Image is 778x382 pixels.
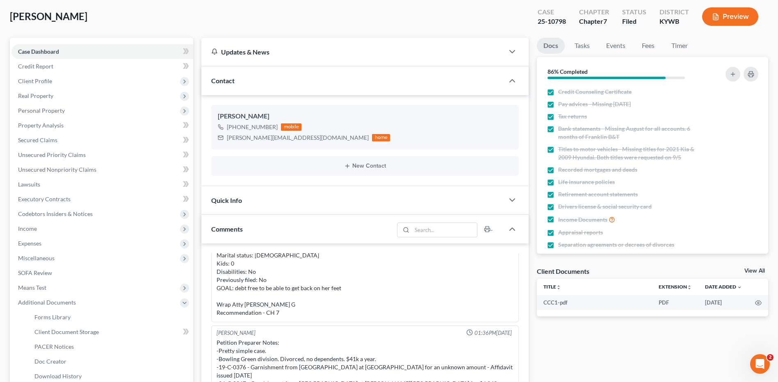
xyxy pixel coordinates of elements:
td: [DATE] [698,295,748,310]
span: Retirement account statements [558,190,638,198]
span: Tax returns [558,112,587,121]
div: Updates & News [211,48,494,56]
a: Client Document Storage [28,325,193,339]
div: Chapter [579,7,609,17]
span: Income Documents [558,216,607,224]
a: Events [600,38,632,54]
a: Fees [635,38,662,54]
span: 7 [603,17,607,25]
a: Forms Library [28,310,193,325]
span: 01:36PM[DATE] [475,329,512,337]
strong: 86% Completed [548,68,588,75]
a: Lawsuits [11,177,193,192]
a: Unsecured Priority Claims [11,148,193,162]
span: Income [18,225,37,232]
div: Client Documents [537,267,589,275]
span: Personal Property [18,107,65,114]
td: PDF [652,295,698,310]
a: Extensionunfold_more [659,284,692,290]
span: PACER Notices [34,343,74,350]
a: SOFA Review [11,266,193,280]
div: mobile [281,123,301,131]
span: Appraisal reports [558,228,603,236]
div: [PERSON_NAME][EMAIL_ADDRESS][DOMAIN_NAME] [227,134,369,142]
span: Drivers license & social security card [558,202,652,211]
a: Docs [537,38,565,54]
a: Credit Report [11,59,193,74]
span: Titles to motor vehicles - Missing titles for 2021 Kia & 2009 Hyundai. Both titles were requested... [558,145,703,161]
span: Download History [34,373,82,380]
button: New Contact [218,163,512,169]
span: Quick Info [211,196,242,204]
div: Status [622,7,646,17]
a: View All [744,268,765,274]
div: [PERSON_NAME] [218,111,512,121]
td: CCC1-pdf [537,295,652,310]
span: Additional Documents [18,299,76,306]
div: District [659,7,689,17]
span: Executory Contracts [18,196,71,202]
span: Pay advices - Missing [DATE] [558,100,631,108]
span: Means Test [18,284,46,291]
div: Filed [622,17,646,26]
a: Tasks [568,38,596,54]
i: unfold_more [556,285,561,290]
a: Titleunfold_more [543,284,561,290]
span: Client Document Storage [34,328,99,335]
iframe: Intercom live chat [750,354,770,374]
a: PACER Notices [28,339,193,354]
i: expand_more [737,285,742,290]
input: Search... [412,223,477,237]
span: Client Profile [18,77,52,84]
i: unfold_more [687,285,692,290]
div: home [372,134,390,141]
span: Forms Library [34,314,71,321]
a: Case Dashboard [11,44,193,59]
span: [PERSON_NAME] [10,10,87,22]
span: Property Analysis [18,122,64,129]
div: [PHONE_NUMBER] [227,123,278,131]
span: Separation agreements or decrees of divorces [558,241,674,249]
a: Date Added expand_more [705,284,742,290]
div: 25-10798 [538,17,566,26]
div: Chapter [579,17,609,26]
a: Executory Contracts [11,192,193,207]
span: SOFA Review [18,269,52,276]
span: Unsecured Priority Claims [18,151,86,158]
span: Doc Creator [34,358,66,365]
span: Lawsuits [18,181,40,188]
span: Life insurance policies [558,178,615,186]
a: Secured Claims [11,133,193,148]
span: Contact [211,77,235,84]
span: Credit Report [18,63,53,70]
button: Preview [702,7,758,26]
a: Property Analysis [11,118,193,133]
a: Timer [665,38,694,54]
span: Miscellaneous [18,255,55,261]
span: Bank statements - Missing August for all accounts. 6 months of Franklin B&T [558,125,703,141]
span: Codebtors Insiders & Notices [18,210,93,217]
a: Doc Creator [28,354,193,369]
span: Case Dashboard [18,48,59,55]
span: Unsecured Nonpriority Claims [18,166,96,173]
span: Expenses [18,240,41,247]
a: Unsecured Nonpriority Claims [11,162,193,177]
span: Recorded mortgages and deeds [558,166,637,174]
span: Credit Counseling Certificate [558,88,632,96]
div: [PERSON_NAME] [217,329,256,337]
div: Case [538,7,566,17]
span: Real Property [18,92,53,99]
span: 2 [767,354,773,361]
span: Secured Claims [18,136,57,143]
div: KYWB [659,17,689,26]
span: Comments [211,225,243,233]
